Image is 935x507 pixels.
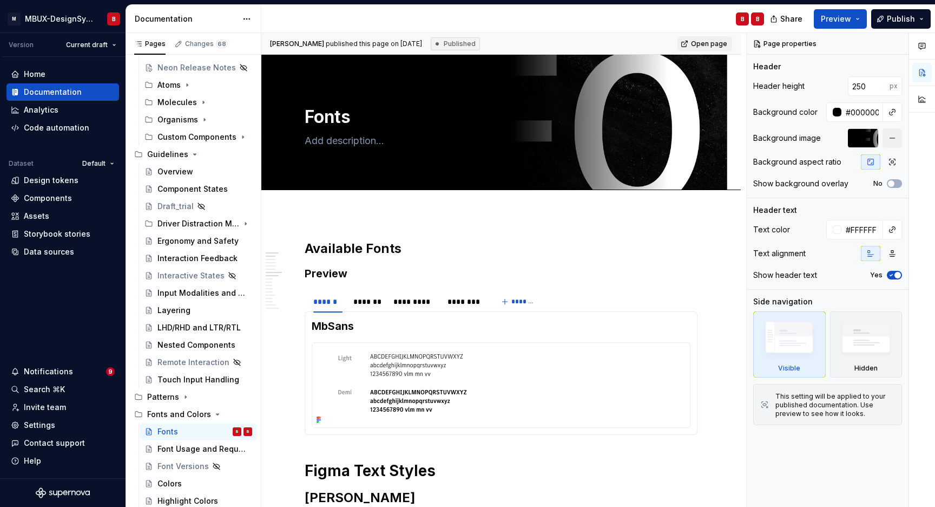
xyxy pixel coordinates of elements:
div: Invite team [24,402,66,413]
span: 68 [216,40,228,48]
div: Ergonomy and Safety [157,236,239,246]
div: Layering [157,305,190,316]
input: Auto [841,102,883,122]
span: Default [82,159,106,168]
a: Interactive States [140,267,256,284]
a: Supernova Logo [36,487,90,498]
div: Text color [753,224,790,235]
div: Patterns [147,392,179,402]
a: Component States [140,180,256,198]
a: Analytics [6,101,119,119]
div: Search ⌘K [24,384,65,395]
div: Pages [134,40,166,48]
button: Preview [814,9,867,29]
span: [PERSON_NAME] [270,40,324,48]
button: Current draft [61,37,121,53]
a: Nested Components [140,336,256,354]
div: Analytics [24,105,58,115]
div: Show header text [753,270,817,281]
a: Storybook stories [6,225,119,243]
div: Visible [753,311,826,378]
div: Documentation [24,87,82,97]
a: Settings [6,417,119,434]
div: Patterns [130,388,256,406]
a: FontsBB [140,423,256,440]
span: Preview [821,14,851,24]
a: Data sources [6,243,119,261]
div: Visible [778,364,800,373]
p: px [890,82,898,90]
div: Changes [185,40,228,48]
div: Home [24,69,45,80]
div: Show background overlay [753,178,848,189]
div: Text alignment [753,248,806,259]
h1: Figma Text Styles [305,461,697,480]
a: Assets [6,207,119,225]
div: Side navigation [753,296,813,307]
button: Publish [871,9,931,29]
div: Touch Input Handling [157,374,239,385]
div: Fonts and Colors [130,406,256,423]
div: M [8,12,21,25]
a: LHD/RHD and LTR/RTL [140,319,256,336]
div: Published [431,37,480,50]
span: Share [780,14,802,24]
div: Header text [753,205,797,216]
input: Auto [841,220,883,239]
div: Font Versions [157,461,209,472]
div: Settings [24,420,55,431]
div: Storybook stories [24,229,90,239]
div: MBUX-DesignSystem [25,14,94,24]
div: Background image [753,133,821,144]
div: Header height [753,81,805,92]
div: Contact support [24,438,85,448]
div: Font Usage and Requirements [157,444,247,454]
div: Interactive States [157,270,225,281]
a: Overview [140,163,256,180]
section-item: MbSans [312,318,690,428]
div: Highlight Colors [157,496,218,506]
div: Fonts and Colors [147,409,211,420]
div: Documentation [135,14,237,24]
div: B [756,15,760,23]
div: Code automation [24,122,89,133]
a: Interaction Feedback [140,250,256,267]
label: Yes [870,271,883,279]
textarea: Fonts [302,104,695,130]
div: Hidden [854,364,878,373]
div: Dataset [9,159,34,168]
div: Draft_trial [157,201,194,212]
div: Notifications [24,366,73,377]
div: Atoms [140,76,256,94]
div: B [236,426,239,437]
button: Search ⌘K [6,381,119,398]
div: Input Modalities and Cursor Behavior [157,288,247,298]
a: Design tokens [6,172,119,189]
div: Component States [157,184,228,194]
div: Driver Distraction Mitigation [140,215,256,232]
div: Organisms [140,111,256,128]
a: Colors [140,475,256,492]
span: Publish [887,14,915,24]
a: Home [6,66,119,83]
a: Neon Release Notes [140,59,256,76]
button: Default [77,156,119,171]
div: Atoms [157,80,181,90]
a: Open page [677,36,732,51]
input: Auto [848,76,890,96]
div: Assets [24,211,49,222]
label: No [873,179,883,188]
div: B [741,15,745,23]
img: 90979a2b-3c2a-48e4-a9ee-2d1625162f43.png [312,343,502,427]
div: B [247,426,249,437]
a: Remote Interaction [140,354,256,371]
button: MMBUX-DesignSystemB [2,7,123,30]
div: B [112,15,116,23]
span: published this page on [DATE] [270,40,422,48]
button: Share [765,9,809,29]
a: Touch Input Handling [140,371,256,388]
div: Data sources [24,246,74,257]
button: Help [6,452,119,470]
div: Design tokens [24,175,78,186]
div: LHD/RHD and LTR/RTL [157,322,241,333]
